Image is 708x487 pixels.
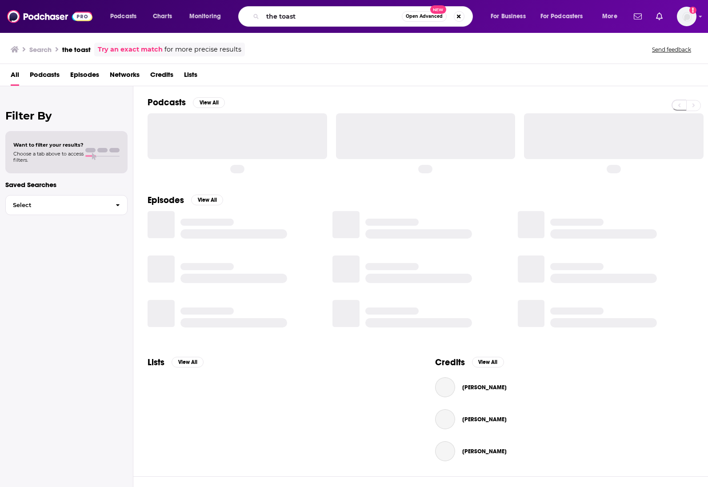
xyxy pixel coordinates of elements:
a: ListsView All [148,357,204,368]
a: John Toast [462,384,507,391]
a: PodcastsView All [148,97,225,108]
span: Open Advanced [406,14,443,19]
svg: Add a profile image [689,7,696,14]
h2: Credits [435,357,465,368]
a: Episodes [70,68,99,86]
button: View All [472,357,504,367]
a: John Toast [435,377,455,397]
button: Ezekiel KwekuEzekiel Kweku [435,437,694,466]
button: Select [5,195,128,215]
button: open menu [596,9,628,24]
h2: Episodes [148,195,184,206]
span: For Podcasters [540,10,583,23]
img: Podchaser - Follow, Share and Rate Podcasts [7,8,92,25]
a: Credits [150,68,173,86]
div: Search podcasts, credits, & more... [247,6,481,27]
a: CreditsView All [435,357,504,368]
h2: Filter By [5,109,128,122]
a: Lists [184,68,197,86]
span: New [430,5,446,14]
button: View All [193,97,225,108]
h2: Podcasts [148,97,186,108]
button: open menu [484,9,537,24]
a: David Shore [435,409,455,429]
span: Charts [153,10,172,23]
button: David ShoreDavid Shore [435,405,694,434]
h3: the toast [62,45,91,54]
span: [PERSON_NAME] [462,416,507,423]
button: View All [172,357,204,367]
a: Charts [147,9,177,24]
span: For Business [491,10,526,23]
h3: Search [29,45,52,54]
a: Podcasts [30,68,60,86]
button: View All [191,195,223,205]
a: All [11,68,19,86]
span: [PERSON_NAME] [462,448,507,455]
span: [PERSON_NAME] [462,384,507,391]
span: Logged in as angelahattar [677,7,696,26]
span: Want to filter your results? [13,142,84,148]
button: John ToastJohn Toast [435,373,694,402]
a: EpisodesView All [148,195,223,206]
h2: Lists [148,357,164,368]
a: David Shore [462,416,507,423]
a: Try an exact match [98,44,163,55]
p: Saved Searches [5,180,128,189]
button: Show profile menu [677,7,696,26]
span: Choose a tab above to access filters. [13,151,84,163]
span: More [602,10,617,23]
button: open menu [183,9,232,24]
span: Monitoring [189,10,221,23]
span: for more precise results [164,44,241,55]
a: Ezekiel Kweku [435,441,455,461]
button: open menu [104,9,148,24]
span: Select [6,202,108,208]
img: User Profile [677,7,696,26]
a: Show notifications dropdown [630,9,645,24]
button: Send feedback [649,46,694,53]
button: open menu [535,9,596,24]
input: Search podcasts, credits, & more... [263,9,402,24]
span: Podcasts [110,10,136,23]
a: Show notifications dropdown [652,9,666,24]
a: Networks [110,68,140,86]
button: Open AdvancedNew [402,11,447,22]
a: Ezekiel Kweku [462,448,507,455]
